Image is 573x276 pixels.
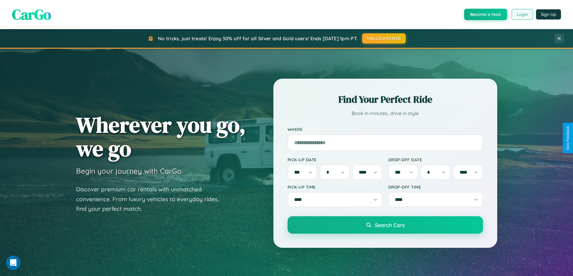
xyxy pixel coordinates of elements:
[536,9,561,20] button: Sign Up
[76,184,226,214] p: Discover premium car rentals with unmatched convenience. From luxury vehicles to everyday rides, ...
[288,216,483,234] button: Search Cars
[76,166,182,175] h3: Begin your journey with CarGo
[388,184,483,190] label: Drop-off Time
[288,184,382,190] label: Pick-up Time
[464,9,507,20] button: Become a Host
[388,157,483,162] label: Drop-off Date
[158,35,358,41] span: No tricks, just treats! Enjoy 30% off for all Silver and Gold users! Ends [DATE] 1pm PT.
[12,5,51,24] span: CarGo
[362,33,406,44] button: HALLOWEEN30
[566,126,570,150] div: Give Feedback
[288,127,483,132] label: Where
[288,109,483,118] p: Book in minutes, drive in style
[288,157,382,162] label: Pick-up Date
[6,256,20,270] iframe: Intercom live chat
[512,9,533,20] button: Login
[288,93,483,106] h2: Find Your Perfect Ride
[76,113,246,160] h1: Wherever you go, we go
[375,222,405,228] span: Search Cars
